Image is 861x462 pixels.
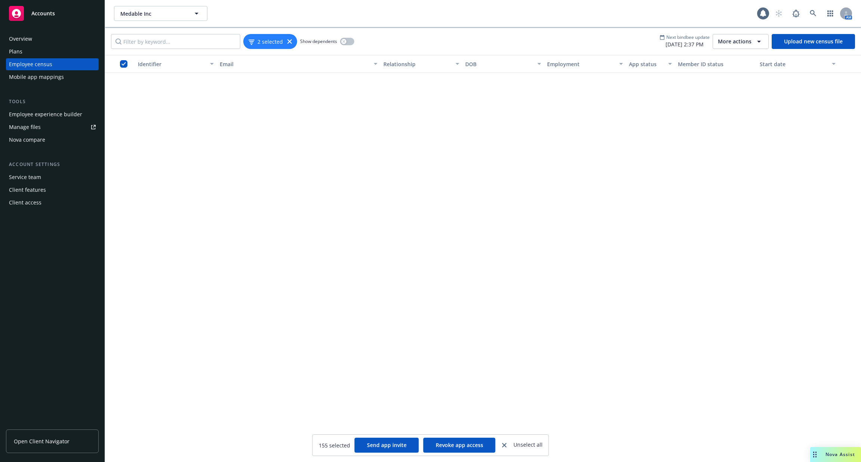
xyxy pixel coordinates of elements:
a: Accounts [6,3,99,24]
input: Filter by keyword... [111,34,240,49]
div: Nova compare [9,134,45,146]
a: close [500,441,509,450]
input: Select all [120,60,127,68]
div: Start date [760,60,827,68]
button: Nova Assist [810,447,861,462]
a: Search [806,6,821,21]
div: Tools [6,98,99,105]
a: Overview [6,33,99,45]
div: Mobile app mappings [9,71,64,83]
a: Client features [6,184,99,196]
a: Client access [6,197,99,209]
span: Nova Assist [825,451,855,458]
button: Member ID status [675,55,757,73]
a: Plans [6,46,99,58]
div: Member ID status [678,60,754,68]
button: More actions [713,34,769,49]
a: Switch app [823,6,838,21]
div: App status [629,60,664,68]
a: Upload new census file [772,34,855,49]
span: 155 selected [319,441,350,449]
a: Service team [6,171,99,183]
button: Start date [757,55,839,73]
button: Email [217,55,380,73]
div: Email [220,60,369,68]
div: Client features [9,184,46,196]
a: Start snowing [771,6,786,21]
button: Send app invite [355,438,419,453]
div: Account settings [6,161,99,168]
div: Relationship [383,60,451,68]
span: Accounts [31,10,55,16]
span: Open Client Navigator [14,437,70,445]
span: [DATE] 2:37 PM [660,40,710,48]
div: Employee census [9,58,52,70]
button: Revoke app access [423,438,496,453]
div: Client access [9,197,41,209]
div: Service team [9,171,41,183]
a: Employee experience builder [6,108,99,120]
span: Unselect all [513,441,543,450]
a: Manage files [6,121,99,133]
button: Employment [544,55,626,73]
span: More actions [718,38,752,45]
div: DOB [465,60,533,68]
div: Employment [547,60,615,68]
a: Mobile app mappings [6,71,99,83]
button: Identifier [135,55,217,73]
a: Employee census [6,58,99,70]
div: Identifier [138,60,206,68]
div: Drag to move [810,447,820,462]
button: DOB [462,55,544,73]
button: Relationship [380,55,462,73]
span: Show dependents [300,38,337,44]
a: Report a Bug [789,6,803,21]
button: App status [626,55,675,73]
button: Medable Inc [114,6,207,21]
div: Overview [9,33,32,45]
span: Medable Inc [120,10,185,18]
div: Employee experience builder [9,108,82,120]
span: 2 selected [257,38,283,46]
div: Manage files [9,121,41,133]
a: Nova compare [6,134,99,146]
div: Plans [9,46,22,58]
span: Next bindbee update [666,34,710,40]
